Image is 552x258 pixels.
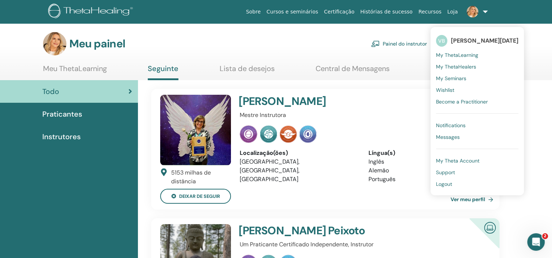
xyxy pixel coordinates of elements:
[42,131,81,142] span: Instrutores
[436,35,447,47] span: VB
[316,64,390,78] a: Central de Mensagens
[240,111,486,120] p: Mestre Instrutora
[436,122,466,129] span: Notifications
[357,5,415,19] a: Histórias de sucesso
[239,224,444,237] h4: [PERSON_NAME] Peixoto
[436,73,518,84] a: My Seminars
[263,5,321,19] a: Cursos e seminários
[436,49,518,61] a: My ThetaLearning
[368,157,486,166] li: Inglês
[371,40,380,47] img: chalkboard-teacher.svg
[42,109,82,120] span: Praticantes
[416,5,444,19] a: Recursos
[436,32,518,49] a: VB[PERSON_NAME][DATE]
[243,5,263,19] a: Sobre
[436,63,476,70] span: My ThetaHealers
[171,168,231,186] div: 5153 milhas de distância
[481,219,499,235] img: Certified Online Instructor
[148,64,178,80] a: Seguinte
[451,37,518,44] span: [PERSON_NAME][DATE]
[160,95,231,165] img: default.jpg
[69,37,125,50] h3: Meu painel
[542,233,548,239] span: 2
[467,6,478,17] img: default.jpg
[436,157,479,164] span: My Theta Account
[436,87,454,93] span: Wishlist
[436,131,518,143] a: Messages
[451,192,496,207] a: Ver meu perfil
[240,149,357,157] div: Localização(ões)
[383,40,427,47] font: Painel do instrutor
[436,75,466,82] span: My Seminars
[436,52,478,58] span: My ThetaLearning
[321,5,357,19] a: Certificação
[436,96,518,107] a: Become a Practitioner
[160,189,231,204] button: deixar de seguir
[368,175,486,184] li: Português
[48,4,135,20] img: logo.png
[42,86,59,97] span: Todo
[527,233,545,251] iframe: Intercom live chat
[240,240,486,249] p: Um Praticante Certificado Independente, Instrutor
[436,84,518,96] a: Wishlist
[436,155,518,167] a: My Theta Account
[240,157,357,184] li: [GEOGRAPHIC_DATA], [GEOGRAPHIC_DATA], [GEOGRAPHIC_DATA]
[368,166,486,175] li: Alemão
[436,169,455,176] span: Support
[436,98,488,105] span: Become a Practitioner
[436,120,518,131] a: Notifications
[436,134,460,140] span: Messages
[43,64,107,78] a: Meu ThetaLearning
[43,32,66,55] img: default.jpg
[179,193,220,199] font: deixar de seguir
[371,36,427,52] a: Painel do instrutor
[239,95,444,108] h4: [PERSON_NAME]
[436,178,518,190] a: Logout
[436,181,452,187] span: Logout
[436,167,518,178] a: Support
[444,5,461,19] a: Loja
[220,64,275,78] a: Lista de desejos
[436,61,518,73] a: My ThetaHealers
[368,149,486,157] div: Língua(s)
